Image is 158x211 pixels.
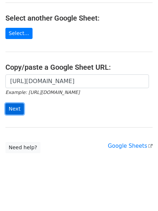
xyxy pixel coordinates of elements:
input: Paste your Google Sheet URL here [5,74,149,88]
input: Next [5,103,24,115]
iframe: Chat Widget [122,176,158,211]
small: Example: [URL][DOMAIN_NAME] [5,90,80,95]
a: Google Sheets [108,143,153,149]
a: Need help? [5,142,40,153]
h4: Copy/paste a Google Sheet URL: [5,63,153,72]
h4: Select another Google Sheet: [5,14,153,22]
a: Select... [5,28,33,39]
